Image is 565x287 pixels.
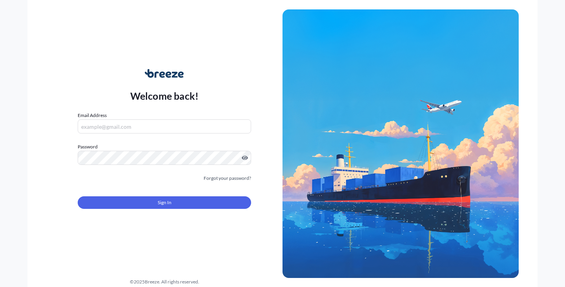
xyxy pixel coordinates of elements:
img: Ship illustration [282,9,519,278]
p: Welcome back! [130,90,199,102]
a: Forgot your password? [204,174,251,182]
div: © 2025 Breeze. All rights reserved. [46,278,282,286]
label: Password [78,143,251,151]
button: Show password [242,155,248,161]
label: Email Address [78,112,107,119]
span: Sign In [158,199,171,207]
input: example@gmail.com [78,119,251,133]
button: Sign In [78,196,251,209]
